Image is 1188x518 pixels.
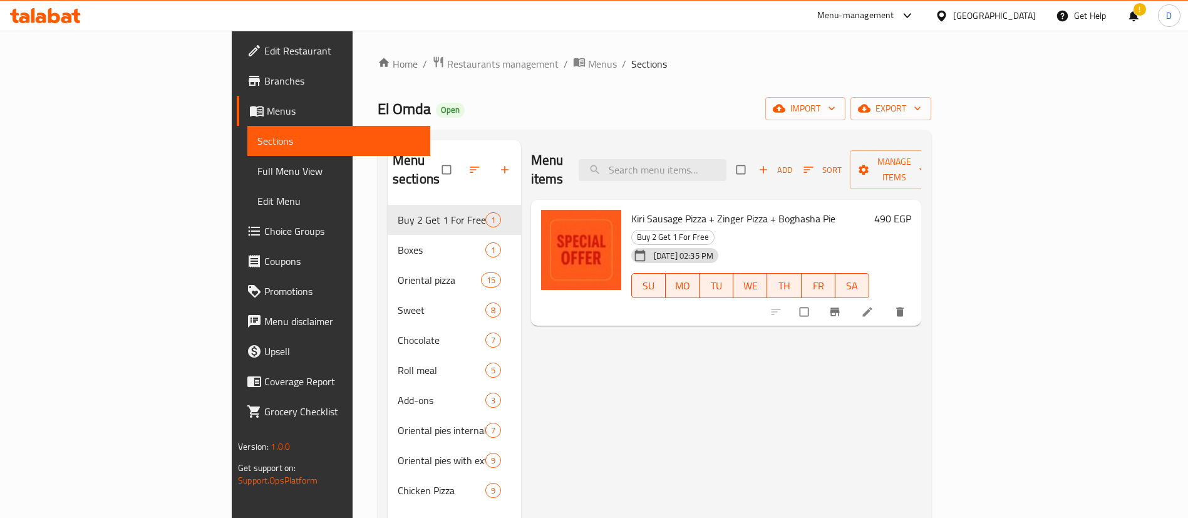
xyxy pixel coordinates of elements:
span: Roll meal [398,363,485,378]
li: / [564,56,568,71]
span: Manage items [860,154,929,185]
div: Buy 2 Get 1 For Free1 [388,205,521,235]
a: Menu disclaimer [237,306,430,336]
span: Version: [238,438,269,455]
button: TH [767,273,801,298]
div: items [485,303,501,318]
span: export [860,101,921,117]
span: Add-ons [398,393,485,408]
span: Select all sections [435,158,461,182]
span: 5 [486,365,500,376]
div: items [485,423,501,438]
span: 3 [486,395,500,407]
div: items [485,363,501,378]
a: Promotions [237,276,430,306]
span: MO [671,277,695,295]
span: 8 [486,304,500,316]
span: [DATE] 02:35 PM [649,250,718,262]
span: 7 [486,334,500,346]
span: Menus [267,103,420,118]
span: Coverage Report [264,374,420,389]
button: Branch-specific-item [821,298,851,326]
div: items [485,242,501,257]
h2: Menu items [531,151,564,189]
span: Add item [755,160,795,180]
div: Menu-management [817,8,894,23]
div: Buy 2 Get 1 For Free [631,230,715,245]
span: Buy 2 Get 1 For Free [632,230,714,244]
span: Sort items [795,160,850,180]
span: Full Menu View [257,163,420,179]
a: Full Menu View [247,156,430,186]
div: Roll meal5 [388,355,521,385]
button: SU [631,273,666,298]
div: Chocolate7 [388,325,521,355]
div: Open [436,103,465,118]
button: FR [802,273,835,298]
span: Sort [803,163,842,177]
img: Kiri Sausage Pizza + Zinger Pizza + Boghasha Pie [541,210,621,290]
span: Sweet [398,303,485,318]
span: Chicken Pizza [398,483,485,498]
div: items [485,483,501,498]
span: Get support on: [238,460,296,476]
span: Promotions [264,284,420,299]
button: import [765,97,845,120]
button: Sort [800,160,845,180]
li: / [622,56,626,71]
a: Edit Restaurant [237,36,430,66]
div: Oriental pies internal stuffed [398,423,485,438]
span: 7 [486,425,500,437]
a: Choice Groups [237,216,430,246]
span: Boxes [398,242,485,257]
span: Branches [264,73,420,88]
span: 15 [482,274,500,286]
div: [GEOGRAPHIC_DATA] [953,9,1036,23]
span: Sort sections [461,156,491,184]
button: Add [755,160,795,180]
nav: breadcrumb [378,56,931,72]
a: Sections [247,126,430,156]
button: WE [733,273,767,298]
a: Support.OpsPlatform [238,472,318,489]
button: export [850,97,931,120]
div: items [485,333,501,348]
span: WE [738,277,762,295]
span: Oriental pizza [398,272,481,287]
span: TH [772,277,796,295]
div: Oriental pies internal stuffed7 [388,415,521,445]
span: 9 [486,455,500,467]
div: Add-ons3 [388,385,521,415]
span: D [1166,9,1172,23]
a: Branches [237,66,430,96]
h6: 490 EGP [874,210,911,227]
span: Sections [631,56,667,71]
nav: Menu sections [388,200,521,510]
a: Edit Menu [247,186,430,216]
button: Add section [491,156,521,184]
div: items [481,272,501,287]
div: Chicken Pizza9 [388,475,521,505]
button: MO [666,273,700,298]
span: 1 [486,244,500,256]
div: items [485,453,501,468]
span: Kiri Sausage Pizza + Zinger Pizza + Boghasha Pie [631,209,835,228]
span: Choice Groups [264,224,420,239]
input: search [579,159,726,181]
span: Chocolate [398,333,485,348]
span: Open [436,105,465,115]
button: Manage items [850,150,939,189]
span: Sections [257,133,420,148]
span: Oriental pies with external filling (pizza) [398,453,485,468]
a: Coupons [237,246,430,276]
a: Menus [237,96,430,126]
span: Restaurants management [447,56,559,71]
span: Grocery Checklist [264,404,420,419]
a: Upsell [237,336,430,366]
